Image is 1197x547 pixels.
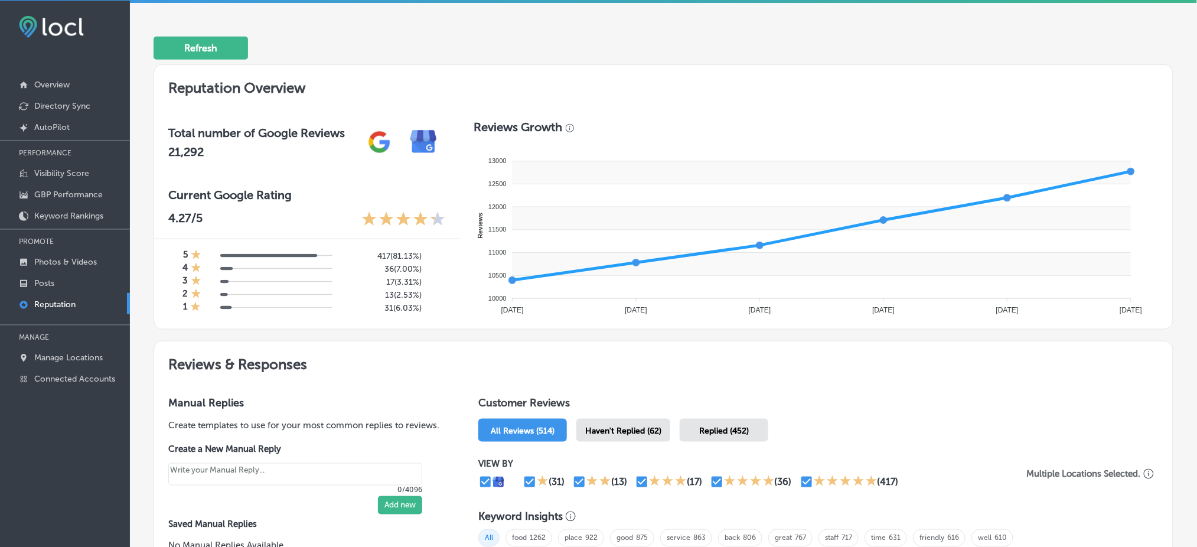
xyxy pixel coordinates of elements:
a: staff [825,534,839,542]
label: Create a New Manual Reply [168,444,422,454]
h3: Current Google Rating [168,188,446,202]
a: well [978,534,991,542]
img: gPZS+5FD6qPJAAAAABJRU5ErkJggg== [357,120,402,164]
a: 717 [842,534,852,542]
a: 631 [889,534,901,542]
h5: 13 ( 2.53% ) [342,290,422,300]
div: 1 Star [191,275,201,288]
tspan: 13000 [488,158,507,165]
p: 4.27 /5 [168,211,203,229]
tspan: [DATE] [501,306,523,314]
p: Create templates to use for your most common replies to reviews. [168,419,441,432]
a: back [725,534,740,542]
span: All Reviews (514) [491,426,555,436]
label: Saved Manual Replies [168,519,441,530]
tspan: [DATE] [996,306,1018,314]
tspan: 10000 [488,295,507,302]
div: (17) [687,476,702,487]
p: Keyword Rankings [34,211,103,221]
p: AutoPilot [34,122,70,132]
p: Manage Locations [34,353,103,363]
a: 875 [636,534,648,542]
a: 767 [795,534,806,542]
div: 1 Star [191,288,201,301]
a: 616 [947,534,959,542]
h1: Customer Reviews [478,396,1159,414]
a: 863 [693,534,706,542]
img: fda3e92497d09a02dc62c9cd864e3231.png [19,16,84,38]
h4: 1 [183,301,187,314]
h4: 2 [182,288,188,301]
h3: Reviews Growth [474,120,563,134]
text: Reviews [476,213,483,239]
a: friendly [919,534,944,542]
a: food [512,534,527,542]
div: 1 Star [190,301,201,314]
h2: Reputation Overview [154,65,1173,106]
span: All [478,529,500,547]
p: Reputation [34,299,76,310]
div: 1 Star [537,475,549,489]
p: Multiple Locations Selected. [1027,468,1141,479]
p: Posts [34,278,54,288]
a: time [871,534,886,542]
a: 806 [743,534,756,542]
h5: 36 ( 7.00% ) [342,264,422,274]
a: service [667,534,690,542]
tspan: [DATE] [748,306,771,314]
button: Add new [378,496,422,515]
tspan: 11500 [488,226,507,233]
textarea: Create your Quick Reply [168,463,422,486]
tspan: 12000 [488,203,507,210]
div: 4 Stars [724,475,775,489]
p: GBP Performance [34,190,103,200]
p: Overview [34,80,70,90]
h5: 17 ( 3.31% ) [342,277,422,287]
h5: 31 ( 6.03% ) [342,303,422,313]
tspan: [DATE] [872,306,895,314]
p: Visibility Score [34,168,89,178]
h3: Keyword Insights [478,510,563,523]
div: 1 Star [191,249,201,262]
div: (417) [878,476,899,487]
p: Directory Sync [34,101,90,111]
tspan: [DATE] [1120,306,1142,314]
h3: Manual Replies [168,396,441,409]
div: 5 Stars [814,475,878,489]
a: 610 [994,534,1007,542]
h4: 3 [182,275,188,288]
h2: 21,292 [168,145,345,159]
tspan: 10500 [488,272,507,279]
p: VIEW BY [478,458,1022,469]
div: 2 Stars [586,475,611,489]
h3: Total number of Google Reviews [168,126,345,140]
div: 4.27 Stars [361,211,446,229]
a: good [617,534,633,542]
span: Replied (452) [699,426,749,436]
span: Haven't Replied (62) [585,426,661,436]
a: 922 [585,534,598,542]
div: 3 Stars [649,475,687,489]
div: 1 Star [191,262,201,275]
h5: 417 ( 81.13% ) [342,251,422,261]
button: Refresh [154,37,248,60]
tspan: [DATE] [625,306,647,314]
div: (31) [549,476,565,487]
p: 0/4096 [168,486,422,494]
a: 1262 [530,534,546,542]
tspan: 12500 [488,180,507,187]
h4: 4 [182,262,188,275]
a: place [565,534,582,542]
a: great [775,534,792,542]
div: (36) [775,476,792,487]
h4: 5 [183,249,188,262]
img: e7ababfa220611ac49bdb491a11684a6.png [402,120,446,164]
div: (13) [611,476,627,487]
tspan: 11000 [488,249,507,256]
p: Connected Accounts [34,374,115,384]
h2: Reviews & Responses [154,341,1173,382]
p: Photos & Videos [34,257,97,267]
